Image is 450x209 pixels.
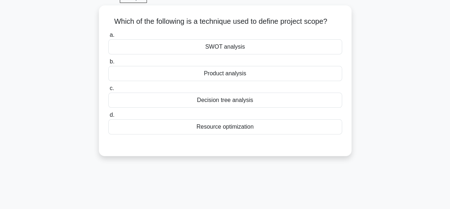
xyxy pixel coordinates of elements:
div: Product analysis [108,66,342,81]
div: SWOT analysis [108,39,342,54]
h5: Which of the following is a technique used to define project scope? [108,17,343,26]
span: c. [110,85,114,91]
span: d. [110,112,114,118]
div: Resource optimization [108,119,342,134]
div: Decision tree analysis [108,93,342,108]
span: b. [110,58,114,65]
span: a. [110,32,114,38]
